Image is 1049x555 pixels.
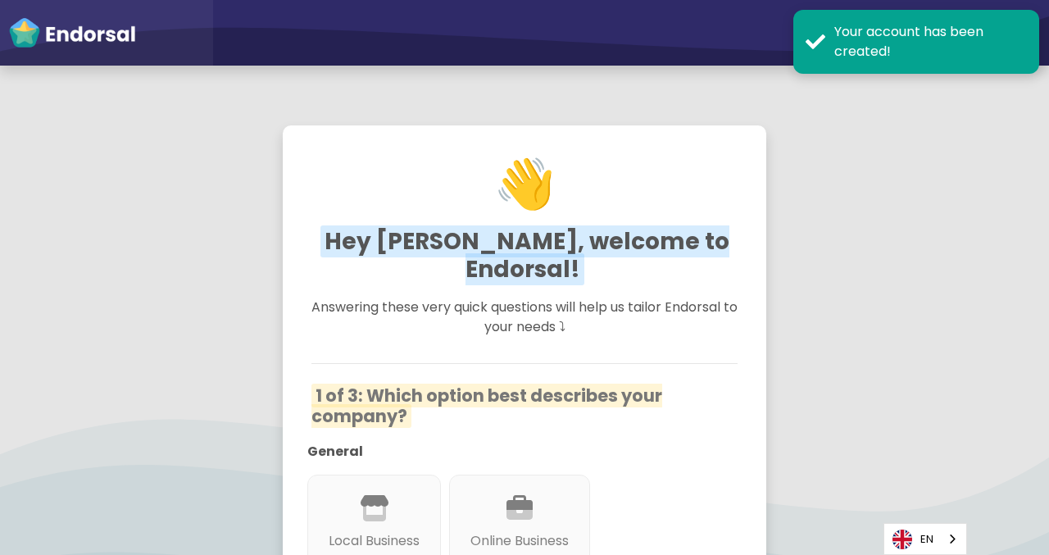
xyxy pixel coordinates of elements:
img: endorsal-logo-white@2x.png [8,16,136,49]
p: Online Business [470,531,569,551]
div: Your account has been created! [834,22,1027,61]
div: Language [883,523,967,555]
h1: 👋 [311,100,738,267]
span: 1 of 3: Which option best describes your company? [311,384,662,428]
span: Hey [PERSON_NAME], welcome to Endorsal! [320,225,729,285]
aside: Language selected: English [883,523,967,555]
p: Local Business [329,531,420,551]
p: General [307,442,717,462]
span: Answering these very quick questions will help us tailor Endorsal to your needs ⤵︎ [311,298,738,336]
a: EN [884,524,966,554]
